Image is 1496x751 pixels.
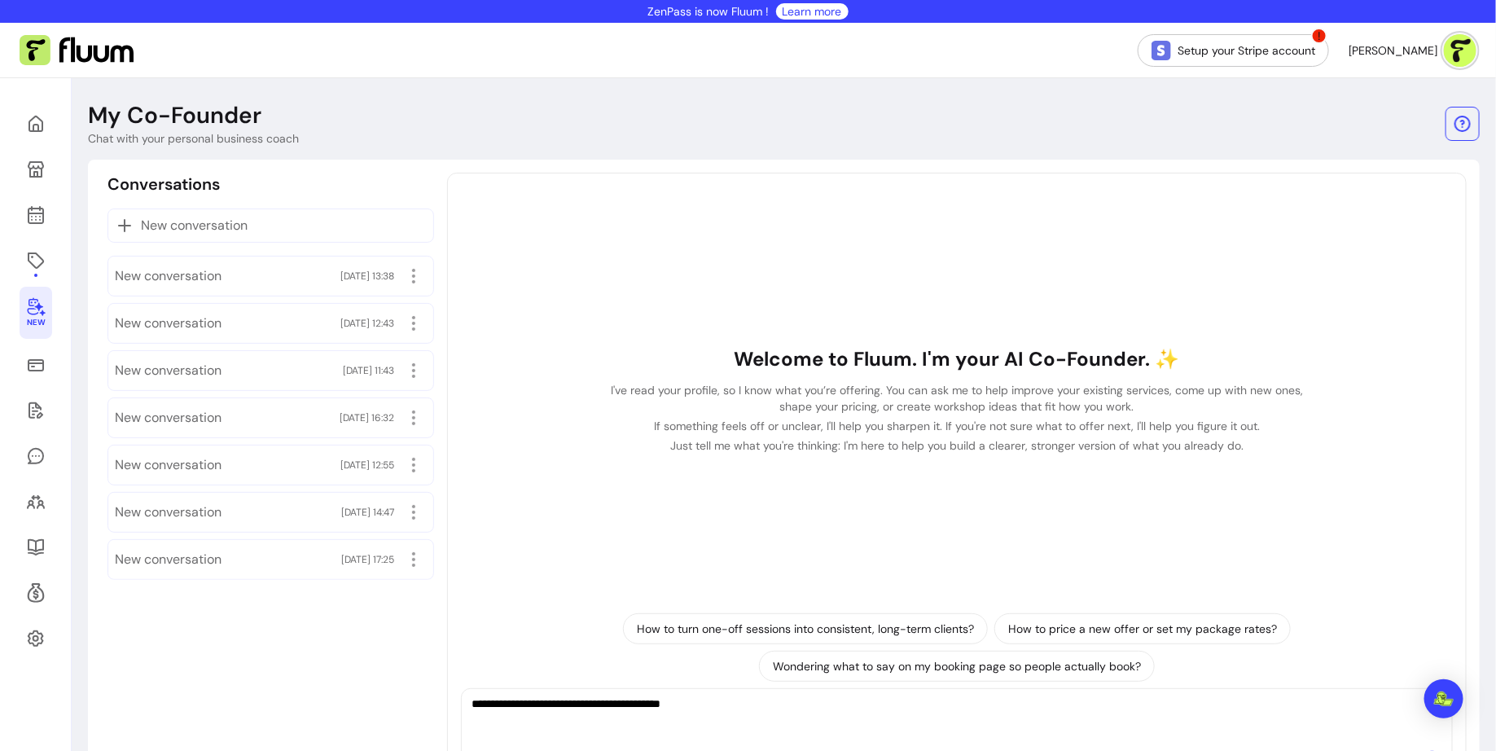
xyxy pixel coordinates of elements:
span: [DATE] 12:55 [340,459,394,472]
a: Resources [20,528,52,567]
img: avatar [1444,34,1476,67]
span: [DATE] 16:32 [340,411,394,424]
a: Settings [20,619,52,658]
a: My Messages [20,437,52,476]
a: Calendar [20,195,52,235]
p: My Co-Founder [88,101,261,130]
span: ! [1311,28,1327,44]
p: Conversations [107,173,220,195]
span: New conversation [115,455,222,475]
span: [DATE] 13:38 [340,270,394,283]
span: [DATE] 12:43 [340,317,394,330]
img: Fluum Logo [20,35,134,66]
p: Wondering what to say on my booking page so people actually book? [773,658,1141,674]
p: I've read your profile, so I know what you’re offering. You can ask me to help improve your exist... [602,382,1312,415]
a: New [20,287,52,339]
span: New conversation [115,408,222,428]
a: My Page [20,150,52,189]
a: Clients [20,482,52,521]
p: ZenPass is now Fluum ! [648,3,770,20]
p: How to turn one-off sessions into consistent, long-term clients? [637,621,974,637]
button: avatar[PERSON_NAME] [1349,34,1476,67]
span: [DATE] 14:47 [341,506,394,519]
span: New conversation [115,361,222,380]
span: New conversation [115,314,222,333]
span: New [27,318,45,328]
span: [DATE] 17:25 [341,553,394,566]
a: Sales [20,345,52,384]
p: If something feels off or unclear, I'll help you sharpen it. If you're not sure what to offer nex... [602,418,1312,434]
span: New conversation [115,550,222,569]
p: Chat with your personal business coach [88,130,299,147]
span: New conversation [115,503,222,522]
a: Setup your Stripe account [1138,34,1329,67]
span: [DATE] 11:43 [343,364,394,377]
h1: Welcome to Fluum. I'm your AI Co-Founder. ✨ [602,346,1312,372]
p: Just tell me what you're thinking: I'm here to help you build a clearer, stronger version of what... [602,437,1312,454]
span: New conversation [141,216,248,235]
div: Open Intercom Messenger [1424,679,1463,718]
a: Home [20,104,52,143]
a: Refer & Earn [20,573,52,613]
p: How to price a new offer or set my package rates? [1008,621,1277,637]
a: Offerings [20,241,52,280]
img: Stripe Icon [1152,41,1171,60]
span: New conversation [115,266,222,286]
span: [PERSON_NAME] [1349,42,1437,59]
textarea: Ask me anything... [472,696,1442,744]
a: Learn more [783,3,842,20]
a: Waivers [20,391,52,430]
